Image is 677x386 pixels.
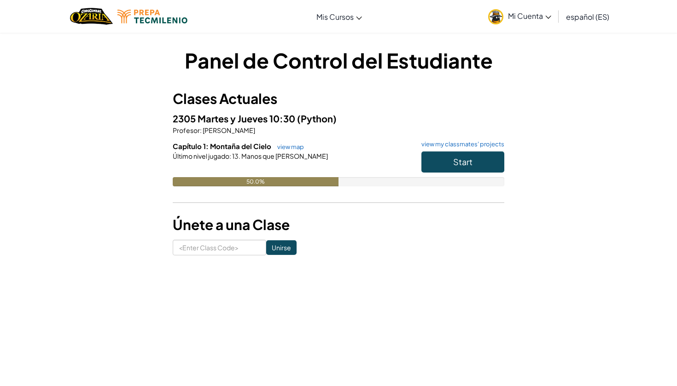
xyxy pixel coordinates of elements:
input: <Enter Class Code> [173,240,266,255]
img: avatar [488,9,503,24]
span: Capítulo 1: Montaña del Cielo [173,142,273,150]
span: Mi Cuenta [508,11,551,21]
a: Mi Cuenta [484,2,556,31]
span: español (ES) [566,12,609,22]
h3: Clases Actuales [173,88,504,109]
span: [PERSON_NAME] [202,126,255,134]
input: Unirse [266,240,297,255]
span: (Python) [297,113,337,124]
a: Mis Cursos [312,4,367,29]
span: Profesor [173,126,200,134]
a: español (ES) [561,4,614,29]
h3: Únete a una Clase [173,214,504,235]
button: Start [421,151,504,173]
a: view map [273,143,304,150]
span: Manos que [PERSON_NAME] [240,152,328,160]
span: : [229,152,231,160]
span: Mis Cursos [316,12,354,22]
span: Start [453,156,473,167]
span: 13. [231,152,240,160]
a: Ozaria by CodeCombat logo [70,7,113,26]
img: Tecmilenio logo [117,10,187,23]
div: 50.0% [173,177,338,186]
h1: Panel de Control del Estudiante [173,46,504,75]
span: 2305 Martes y Jueves 10:30 [173,113,297,124]
span: Último nivel jugado [173,152,229,160]
a: view my classmates' projects [417,141,504,147]
img: Home [70,7,113,26]
span: : [200,126,202,134]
